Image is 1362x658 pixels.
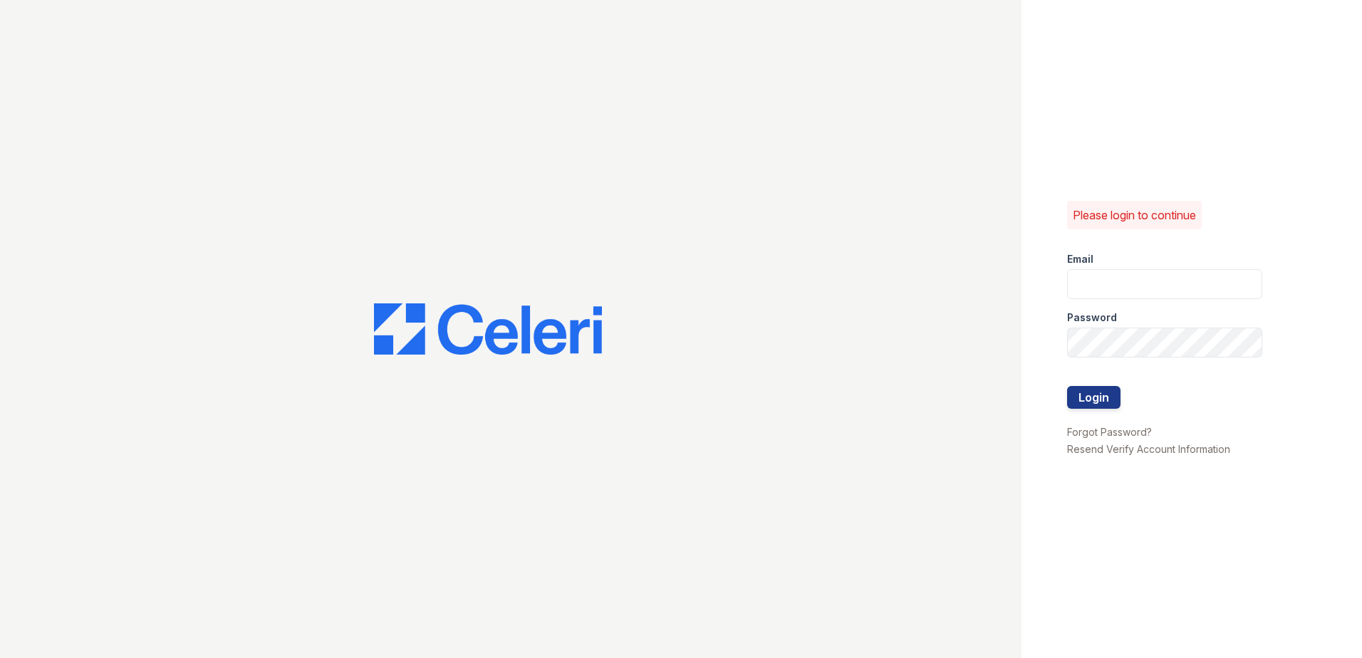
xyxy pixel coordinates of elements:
a: Resend Verify Account Information [1067,443,1230,455]
img: CE_Logo_Blue-a8612792a0a2168367f1c8372b55b34899dd931a85d93a1a3d3e32e68fde9ad4.png [374,303,602,355]
a: Forgot Password? [1067,426,1152,438]
button: Login [1067,386,1121,409]
p: Please login to continue [1073,207,1196,224]
label: Email [1067,252,1093,266]
label: Password [1067,310,1117,325]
